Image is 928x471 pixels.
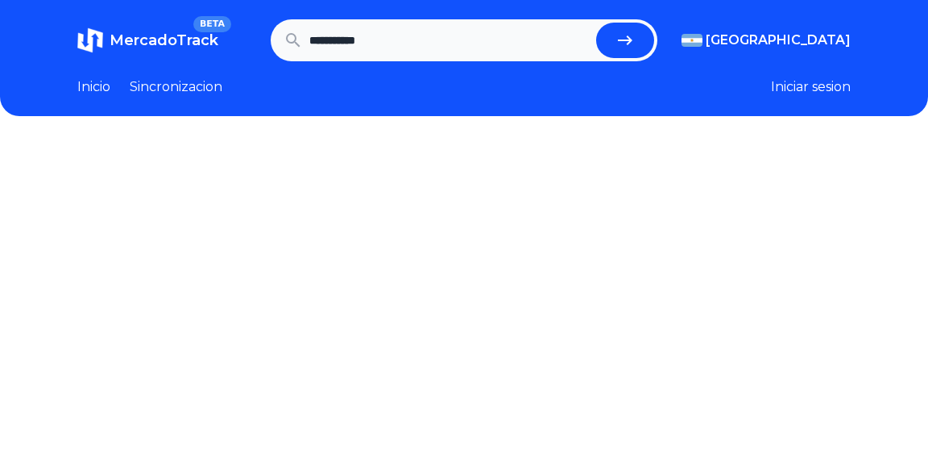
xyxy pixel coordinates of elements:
span: MercadoTrack [110,31,218,49]
img: MercadoTrack [77,27,103,53]
span: BETA [193,16,231,32]
button: Iniciar sesion [771,77,851,97]
span: [GEOGRAPHIC_DATA] [706,31,851,50]
a: Sincronizacion [130,77,222,97]
a: Inicio [77,77,110,97]
button: [GEOGRAPHIC_DATA] [681,31,851,50]
img: Argentina [681,34,702,47]
a: MercadoTrackBETA [77,27,218,53]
